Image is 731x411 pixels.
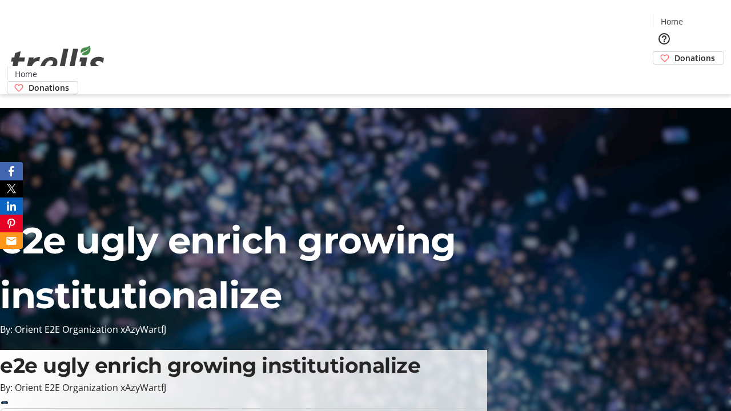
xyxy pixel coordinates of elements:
a: Home [7,68,44,80]
span: Donations [674,52,715,64]
a: Donations [653,51,724,65]
a: Donations [7,81,78,94]
img: Orient E2E Organization xAzyWartfJ's Logo [7,33,109,90]
span: Donations [29,82,69,94]
button: Cart [653,65,676,87]
span: Home [15,68,37,80]
span: Home [661,15,683,27]
button: Help [653,27,676,50]
a: Home [653,15,690,27]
